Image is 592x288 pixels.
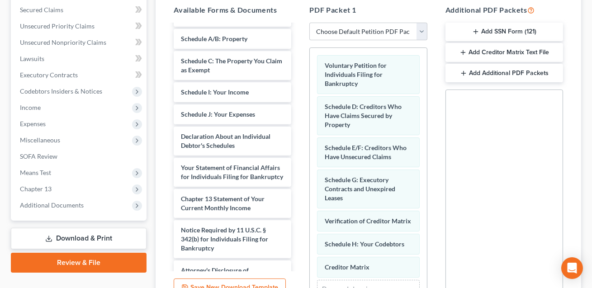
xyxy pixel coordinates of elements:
[325,176,395,202] span: Schedule G: Executory Contracts and Unexpired Leases
[13,51,147,67] a: Lawsuits
[445,43,563,62] button: Add Creditor Matrix Text File
[13,67,147,83] a: Executory Contracts
[181,164,283,180] span: Your Statement of Financial Affairs for Individuals Filing for Bankruptcy
[561,257,583,279] div: Open Intercom Messenger
[309,5,427,15] h5: PDF Packet 1
[20,136,60,144] span: Miscellaneous
[20,185,52,193] span: Chapter 13
[20,201,84,209] span: Additional Documents
[13,18,147,34] a: Unsecured Priority Claims
[20,6,63,14] span: Secured Claims
[325,217,411,225] span: Verification of Creditor Matrix
[181,195,265,212] span: Chapter 13 Statement of Your Current Monthly Income
[181,57,282,74] span: Schedule C: The Property You Claim as Exempt
[174,5,291,15] h5: Available Forms & Documents
[20,104,41,111] span: Income
[181,88,249,96] span: Schedule I: Your Income
[325,263,369,271] span: Creditor Matrix
[325,144,407,161] span: Schedule E/F: Creditors Who Have Unsecured Claims
[20,22,95,30] span: Unsecured Priority Claims
[13,148,147,165] a: SOFA Review
[325,61,387,87] span: Voluntary Petition for Individuals Filing for Bankruptcy
[445,23,563,42] button: Add SSN Form (121)
[181,266,249,283] span: Attorney's Disclosure of Compensation
[181,35,247,42] span: Schedule A/B: Property
[20,87,102,95] span: Codebtors Insiders & Notices
[11,228,147,249] a: Download & Print
[181,132,270,149] span: Declaration About an Individual Debtor's Schedules
[20,120,46,127] span: Expenses
[181,110,255,118] span: Schedule J: Your Expenses
[445,64,563,83] button: Add Additional PDF Packets
[445,5,563,15] h5: Additional PDF Packets
[20,55,44,62] span: Lawsuits
[20,71,78,79] span: Executory Contracts
[20,169,51,176] span: Means Test
[13,2,147,18] a: Secured Claims
[13,34,147,51] a: Unsecured Nonpriority Claims
[325,103,402,128] span: Schedule D: Creditors Who Have Claims Secured by Property
[20,152,57,160] span: SOFA Review
[181,226,268,252] span: Notice Required by 11 U.S.C. § 342(b) for Individuals Filing for Bankruptcy
[20,38,106,46] span: Unsecured Nonpriority Claims
[325,240,404,248] span: Schedule H: Your Codebtors
[11,253,147,273] a: Review & File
